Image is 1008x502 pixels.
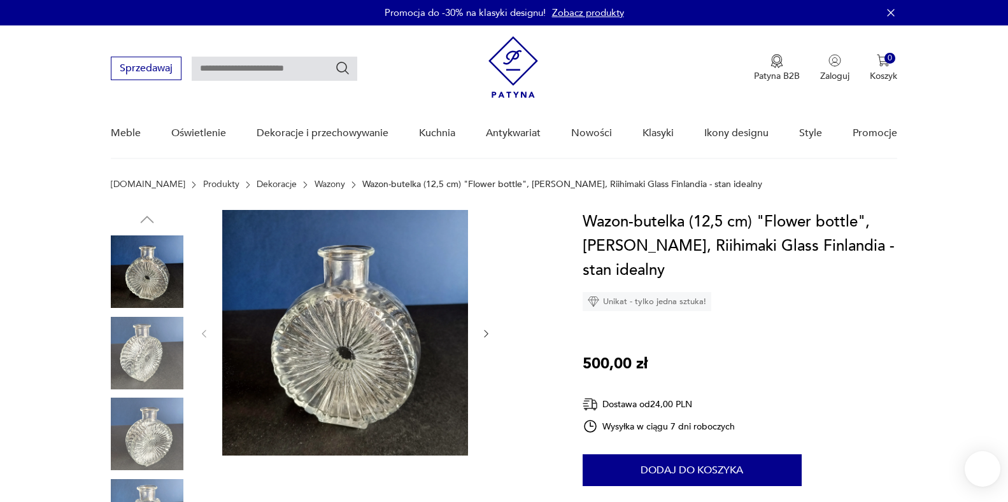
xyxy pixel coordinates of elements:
a: Klasyki [642,109,674,158]
a: Dekoracje i przechowywanie [257,109,388,158]
img: Ikona medalu [770,54,783,68]
a: [DOMAIN_NAME] [111,179,185,190]
iframe: Smartsupp widget button [965,451,1000,487]
img: Ikona koszyka [877,54,890,67]
a: Ikona medaluPatyna B2B [754,54,800,82]
button: Szukaj [335,60,350,76]
img: Patyna - sklep z meblami i dekoracjami vintage [488,36,538,98]
a: Sprzedawaj [111,65,181,74]
p: Promocja do -30% na klasyki designu! [385,6,546,19]
img: Zdjęcie produktu Wazon-butelka (12,5 cm) "Flower bottle", Helena Tynell, Riihimaki Glass Finlandi... [111,235,183,308]
a: Dekoracje [257,179,297,190]
button: Zaloguj [820,54,849,82]
p: 500,00 zł [583,352,648,376]
img: Zdjęcie produktu Wazon-butelka (12,5 cm) "Flower bottle", Helena Tynell, Riihimaki Glass Finlandi... [222,210,468,456]
button: Patyna B2B [754,54,800,82]
p: Zaloguj [820,70,849,82]
button: Sprzedawaj [111,57,181,80]
a: Nowości [571,109,612,158]
p: Koszyk [870,70,897,82]
a: Meble [111,109,141,158]
img: Ikonka użytkownika [828,54,841,67]
a: Zobacz produkty [552,6,624,19]
img: Ikona dostawy [583,396,598,412]
div: Wysyłka w ciągu 7 dni roboczych [583,419,735,434]
a: Promocje [853,109,897,158]
a: Produkty [203,179,239,190]
h1: Wazon-butelka (12,5 cm) "Flower bottle", [PERSON_NAME], Riihimaki Glass Finlandia - stan idealny [583,210,897,282]
p: Wazon-butelka (12,5 cm) "Flower bottle", [PERSON_NAME], Riihimaki Glass Finlandia - stan idealny [362,179,762,190]
a: Style [799,109,822,158]
a: Wazony [315,179,345,190]
a: Oświetlenie [171,109,226,158]
a: Antykwariat [486,109,541,158]
img: Zdjęcie produktu Wazon-butelka (12,5 cm) "Flower bottle", Helena Tynell, Riihimaki Glass Finlandi... [111,317,183,389]
p: Patyna B2B [754,70,800,82]
a: Ikony designu [704,109,769,158]
img: Ikona diamentu [588,296,599,307]
button: 0Koszyk [870,54,897,82]
div: Unikat - tylko jedna sztuka! [583,292,711,311]
div: 0 [884,53,895,64]
img: Zdjęcie produktu Wazon-butelka (12,5 cm) "Flower bottle", Helena Tynell, Riihimaki Glass Finlandi... [111,398,183,470]
button: Dodaj do koszyka [583,454,802,486]
div: Dostawa od 24,00 PLN [583,396,735,412]
a: Kuchnia [419,109,455,158]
